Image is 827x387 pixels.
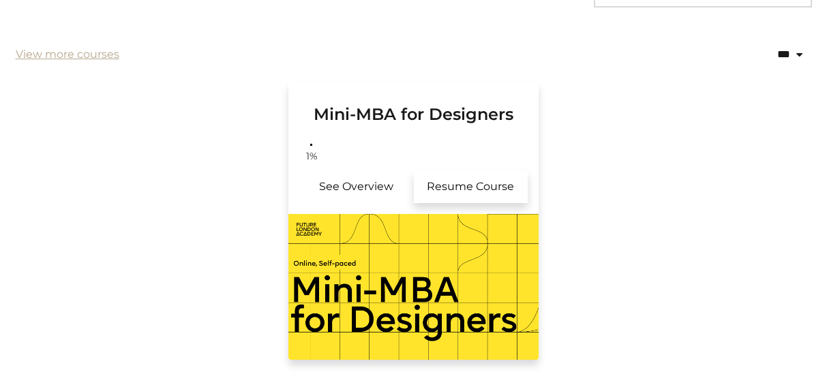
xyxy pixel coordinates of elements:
a: Mini-MBA for Designers: See Overview [299,170,414,203]
a: Mini-MBA for Designers: Resume Course [414,170,528,203]
h3: Mini-MBA for Designers [305,82,523,125]
span: 1% [296,149,329,164]
a: Mini-MBA for Designers [288,82,539,141]
a: View more courses [16,46,119,63]
select: status [718,37,812,72]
